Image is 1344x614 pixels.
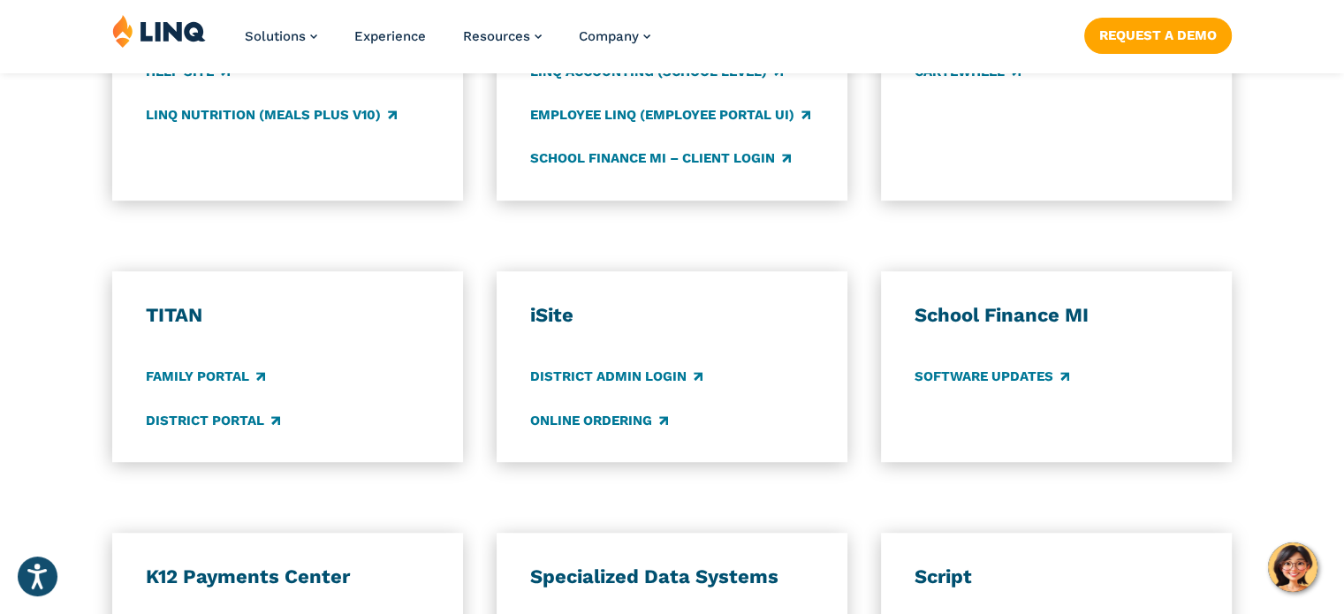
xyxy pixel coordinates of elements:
[530,148,791,168] a: School Finance MI – Client Login
[915,303,1198,328] h3: School Finance MI
[1268,542,1317,592] button: Hello, have a question? Let’s chat.
[463,28,542,44] a: Resources
[245,14,650,72] nav: Primary Navigation
[530,105,810,125] a: Employee LINQ (Employee Portal UI)
[530,565,814,589] h3: Specialized Data Systems
[530,368,702,387] a: District Admin Login
[245,28,317,44] a: Solutions
[579,28,650,44] a: Company
[530,411,668,430] a: Online Ordering
[1084,18,1232,53] a: Request a Demo
[112,14,206,48] img: LINQ | K‑12 Software
[915,368,1069,387] a: Software Updates
[1084,14,1232,53] nav: Button Navigation
[530,303,814,328] h3: iSite
[146,105,397,125] a: LINQ Nutrition (Meals Plus v10)
[146,303,429,328] h3: TITAN
[915,565,1198,589] h3: Script
[245,28,306,44] span: Solutions
[463,28,530,44] span: Resources
[354,28,426,44] a: Experience
[146,565,429,589] h3: K12 Payments Center
[579,28,639,44] span: Company
[146,368,265,387] a: Family Portal
[146,411,280,430] a: District Portal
